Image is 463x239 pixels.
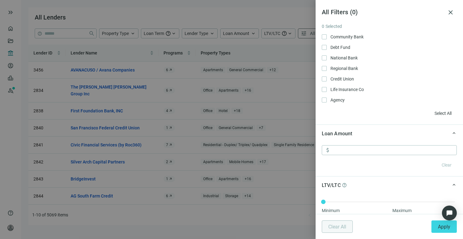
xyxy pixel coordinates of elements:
[444,6,457,19] button: close
[327,65,360,72] span: Regional Bank
[327,76,356,82] span: Credit Union
[327,86,366,93] span: Life Insurance Co
[327,54,360,61] span: National Bank
[325,147,331,153] span: attach_money
[322,182,341,188] span: LTV/LTC
[342,183,347,188] span: help
[322,220,353,233] button: Clear All
[435,111,452,116] span: Select All
[327,44,353,51] span: Debt Fund
[322,131,352,137] span: Loan Amount
[316,124,463,142] div: keyboard_arrow_upLoan Amount
[431,220,457,233] button: Apply
[322,207,344,214] label: Minimum
[322,7,444,17] article: All Filters ( 0 )
[327,33,366,40] span: Community Bank
[438,224,450,230] span: Apply
[442,206,457,220] div: Open Intercom Messenger
[327,97,347,103] span: Agency
[429,108,457,118] button: Select All
[316,176,463,194] div: keyboard_arrow_upLTV/LTChelp
[447,9,454,16] span: close
[392,207,416,214] label: Maximum
[322,23,457,30] article: 0 Selected
[436,160,457,170] button: Clear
